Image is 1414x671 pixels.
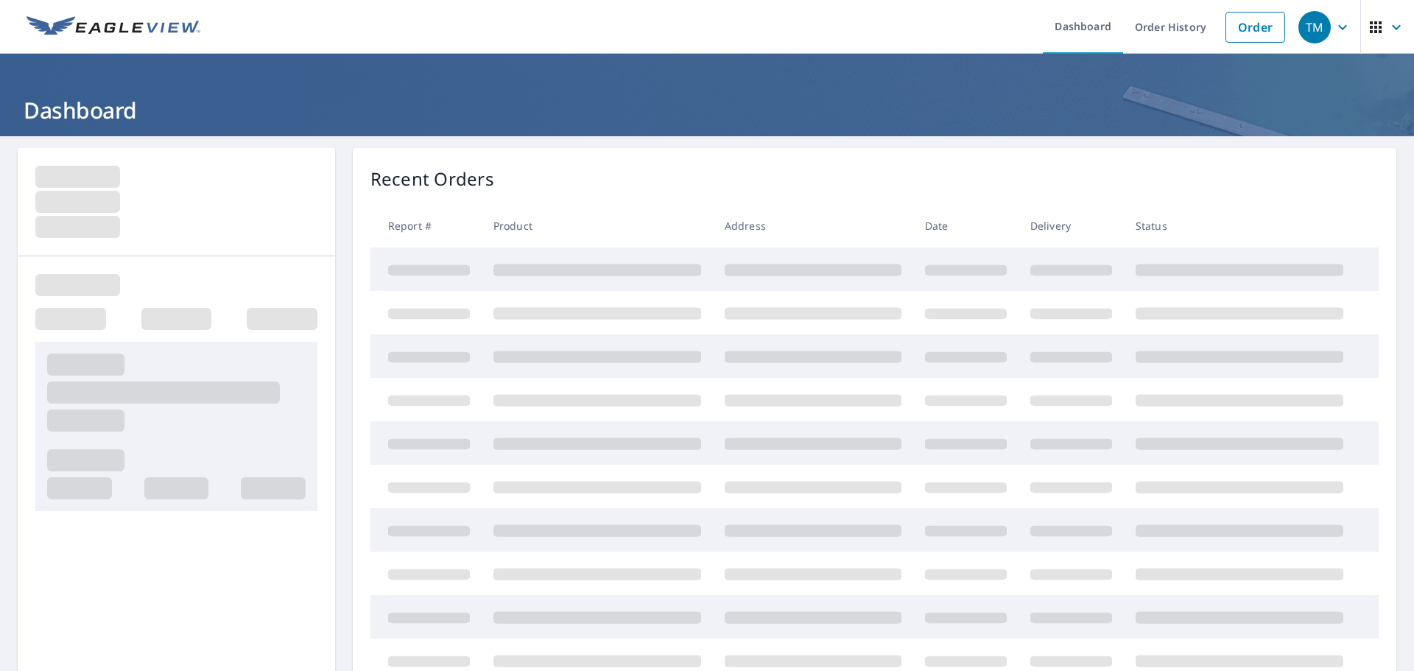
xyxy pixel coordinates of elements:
[1019,204,1124,247] th: Delivery
[713,204,913,247] th: Address
[370,204,482,247] th: Report #
[913,204,1019,247] th: Date
[18,95,1396,125] h1: Dashboard
[1225,12,1285,43] a: Order
[1298,11,1331,43] div: TM
[27,16,200,38] img: EV Logo
[482,204,713,247] th: Product
[1124,204,1355,247] th: Status
[370,166,494,192] p: Recent Orders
